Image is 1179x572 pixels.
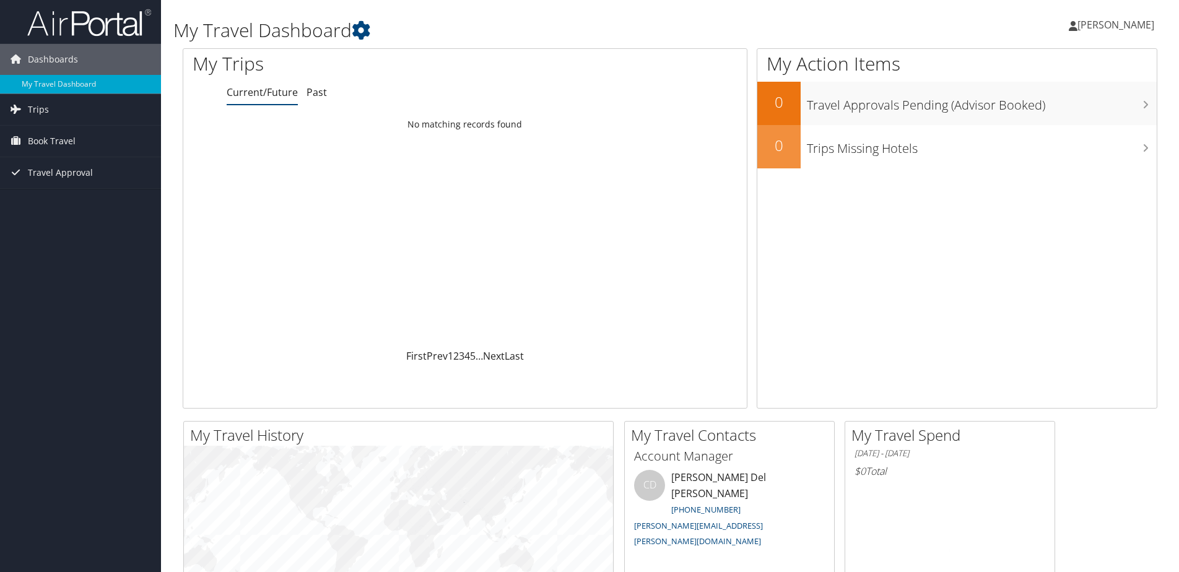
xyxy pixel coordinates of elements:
[470,349,476,363] a: 5
[453,349,459,363] a: 2
[855,464,1045,478] h6: Total
[634,448,825,465] h3: Account Manager
[464,349,470,363] a: 4
[628,470,831,552] li: [PERSON_NAME] Del [PERSON_NAME]
[27,8,151,37] img: airportal-logo.png
[757,125,1157,168] a: 0Trips Missing Hotels
[427,349,448,363] a: Prev
[757,82,1157,125] a: 0Travel Approvals Pending (Advisor Booked)
[28,94,49,125] span: Trips
[307,85,327,99] a: Past
[757,135,801,156] h2: 0
[28,44,78,75] span: Dashboards
[851,425,1055,446] h2: My Travel Spend
[855,464,866,478] span: $0
[28,126,76,157] span: Book Travel
[505,349,524,363] a: Last
[855,448,1045,459] h6: [DATE] - [DATE]
[631,425,834,446] h2: My Travel Contacts
[634,520,763,547] a: [PERSON_NAME][EMAIL_ADDRESS][PERSON_NAME][DOMAIN_NAME]
[173,17,835,43] h1: My Travel Dashboard
[183,113,747,136] td: No matching records found
[193,51,503,77] h1: My Trips
[807,90,1157,114] h3: Travel Approvals Pending (Advisor Booked)
[634,470,665,501] div: CD
[1069,6,1167,43] a: [PERSON_NAME]
[448,349,453,363] a: 1
[757,51,1157,77] h1: My Action Items
[227,85,298,99] a: Current/Future
[1077,18,1154,32] span: [PERSON_NAME]
[757,92,801,113] h2: 0
[671,504,741,515] a: [PHONE_NUMBER]
[807,134,1157,157] h3: Trips Missing Hotels
[406,349,427,363] a: First
[459,349,464,363] a: 3
[28,157,93,188] span: Travel Approval
[483,349,505,363] a: Next
[476,349,483,363] span: …
[190,425,613,446] h2: My Travel History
